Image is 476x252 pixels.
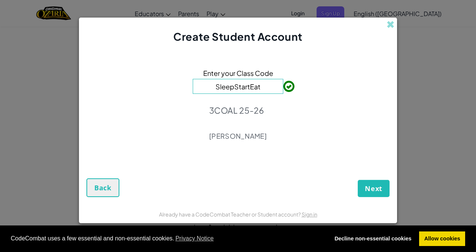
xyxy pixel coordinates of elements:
[11,233,324,244] span: CodeCombat uses a few essential and non-essential cookies.
[302,211,317,218] a: Sign in
[358,180,390,197] button: Next
[94,183,112,192] span: Back
[419,231,465,246] a: allow cookies
[174,233,215,244] a: learn more about cookies
[329,231,416,246] a: deny cookies
[86,178,119,197] button: Back
[203,68,273,79] span: Enter your Class Code
[209,105,267,116] p: 3COAL 25-26
[173,30,302,43] span: Create Student Account
[365,184,382,193] span: Next
[209,132,267,141] p: [PERSON_NAME]
[159,211,302,218] span: Already have a CodeCombat Teacher or Student account?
